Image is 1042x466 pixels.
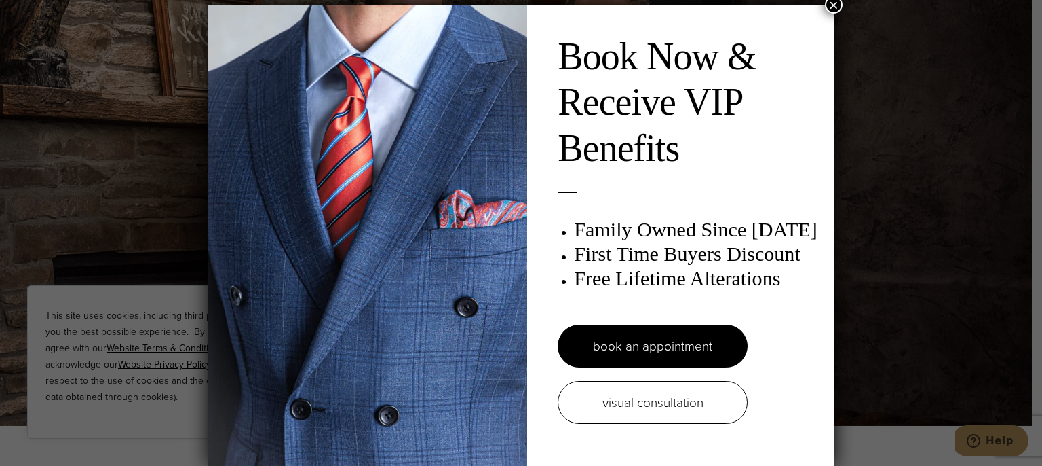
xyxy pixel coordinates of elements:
[558,34,819,171] h2: Book Now & Receive VIP Benefits
[574,242,819,266] h3: First Time Buyers Discount
[558,325,748,368] a: book an appointment
[558,381,748,424] a: visual consultation
[574,217,819,242] h3: Family Owned Since [DATE]
[574,266,819,291] h3: Free Lifetime Alterations
[31,10,58,22] span: Help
